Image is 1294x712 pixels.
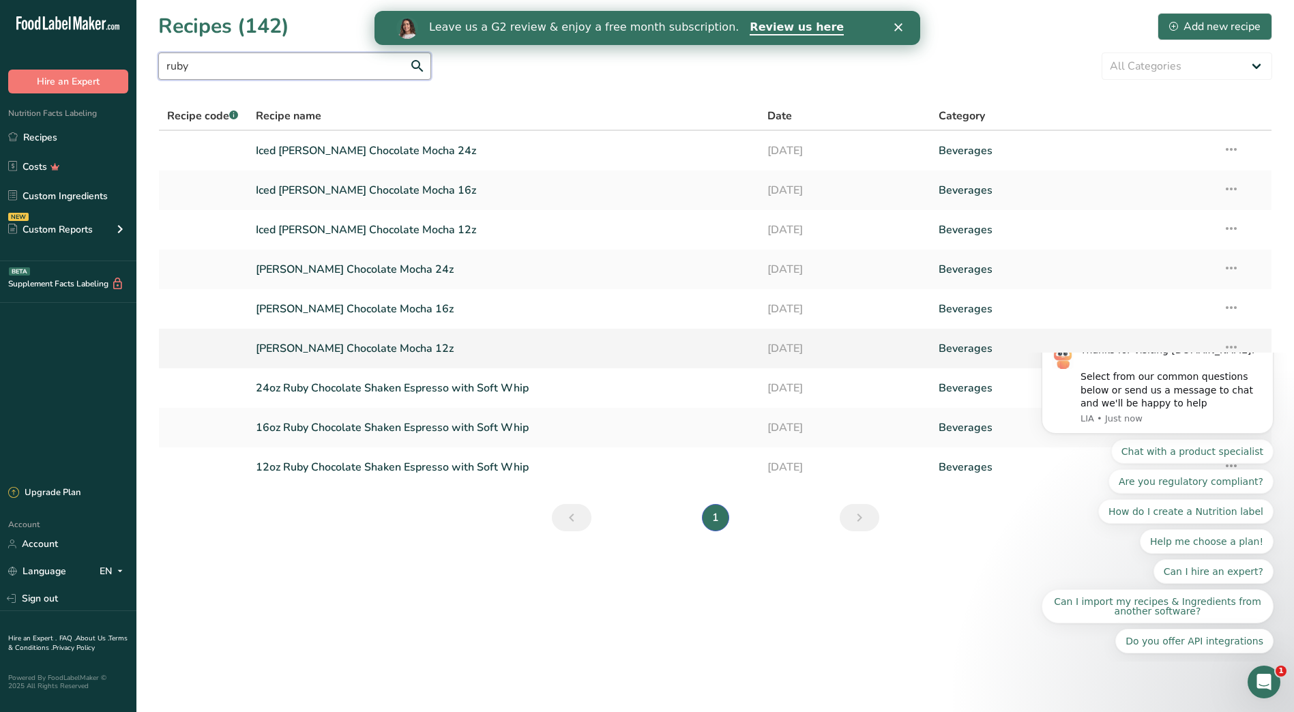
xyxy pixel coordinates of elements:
a: Beverages [939,334,1207,363]
a: Beverages [939,374,1207,402]
a: [DATE] [767,255,922,284]
div: BETA [9,267,30,276]
div: Quick reply options [20,87,252,301]
span: Category [939,108,985,124]
button: Quick reply: Help me choose a plan! [119,177,252,201]
a: [PERSON_NAME] Chocolate Mocha 16z [256,295,752,323]
a: Previous page [552,504,591,531]
a: Iced [PERSON_NAME] Chocolate Mocha 12z [256,216,752,244]
a: Language [8,559,66,583]
iframe: Intercom notifications message [1021,353,1294,662]
div: NEW [8,213,29,221]
a: Beverages [939,255,1207,284]
span: 1 [1276,666,1286,677]
a: [DATE] [767,136,922,165]
div: EN [100,563,128,580]
span: Recipe code [167,108,238,123]
span: Date [767,108,792,124]
a: FAQ . [59,634,76,643]
a: Beverages [939,453,1207,481]
a: [DATE] [767,334,922,363]
a: Beverages [939,413,1207,442]
a: [PERSON_NAME] Chocolate Mocha 12z [256,334,752,363]
a: [DATE] [767,216,922,244]
a: Beverages [939,176,1207,205]
a: 12oz Ruby Chocolate Shaken Espresso with Soft Whip [256,453,752,481]
button: Quick reply: Are you regulatory compliant? [87,117,252,141]
a: Beverages [939,295,1207,323]
a: Beverages [939,216,1207,244]
h1: Recipes (142) [158,11,289,42]
a: Terms & Conditions . [8,634,128,653]
p: Message from LIA, sent Just now [59,60,242,72]
a: [PERSON_NAME] Chocolate Mocha 24z [256,255,752,284]
a: [DATE] [767,453,922,481]
a: Privacy Policy [53,643,95,653]
a: [DATE] [767,413,922,442]
button: Quick reply: Do you offer API integrations [94,276,252,301]
div: Upgrade Plan [8,486,80,500]
a: [DATE] [767,374,922,402]
input: Search for recipe [158,53,431,80]
iframe: Intercom live chat [1248,666,1280,698]
a: About Us . [76,634,108,643]
button: Add new recipe [1158,13,1272,40]
span: Recipe name [256,108,321,124]
a: Next page [840,504,879,531]
a: Iced [PERSON_NAME] Chocolate Mocha 16z [256,176,752,205]
button: Quick reply: Chat with a product specialist [90,87,252,111]
a: Iced [PERSON_NAME] Chocolate Mocha 24z [256,136,752,165]
div: Add new recipe [1169,18,1261,35]
a: Hire an Expert . [8,634,57,643]
div: Custom Reports [8,222,93,237]
div: Close [520,12,533,20]
a: 24oz Ruby Chocolate Shaken Espresso with Soft Whip [256,374,752,402]
button: Quick reply: Can I hire an expert? [132,207,252,231]
button: Quick reply: Can I import my recipes & Ingredients from another software? [20,237,252,271]
a: [DATE] [767,295,922,323]
button: Hire an Expert [8,70,128,93]
iframe: Intercom live chat banner [374,11,920,45]
a: 16oz Ruby Chocolate Shaken Espresso with Soft Whip [256,413,752,442]
a: [DATE] [767,176,922,205]
button: Quick reply: How do I create a Nutrition label [77,147,252,171]
div: Powered By FoodLabelMaker © 2025 All Rights Reserved [8,674,128,690]
a: Beverages [939,136,1207,165]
